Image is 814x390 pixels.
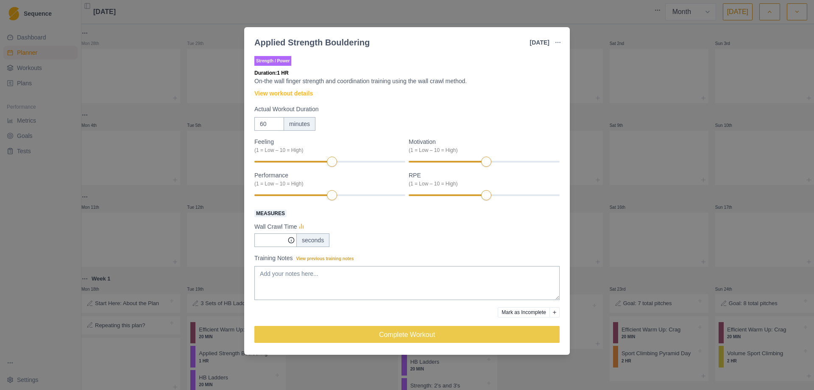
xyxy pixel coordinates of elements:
div: Applied Strength Bouldering [254,36,370,49]
div: minutes [284,117,315,131]
label: Feeling [254,137,400,154]
span: View previous training notes [296,256,354,261]
p: Duration: 1 HR [254,69,560,77]
div: seconds [296,233,329,247]
div: (1 = Low – 10 = High) [409,146,555,154]
label: Performance [254,171,400,188]
p: On-the wall finger strength and coordination training using the wall crawl method. [254,77,560,86]
label: Motivation [409,137,555,154]
span: Measures [254,210,287,217]
button: Add reason [549,307,560,317]
div: (1 = Low – 10 = High) [409,180,555,188]
p: Strength / Power [254,56,291,66]
p: Wall Crawl Time [254,222,297,231]
p: [DATE] [530,38,549,47]
label: Actual Workout Duration [254,105,555,114]
label: RPE [409,171,555,188]
label: Training Notes [254,254,555,263]
button: Complete Workout [254,326,560,343]
div: (1 = Low – 10 = High) [254,146,400,154]
button: Mark as Incomplete [498,307,550,317]
a: View workout details [254,89,313,98]
div: (1 = Low – 10 = High) [254,180,400,188]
